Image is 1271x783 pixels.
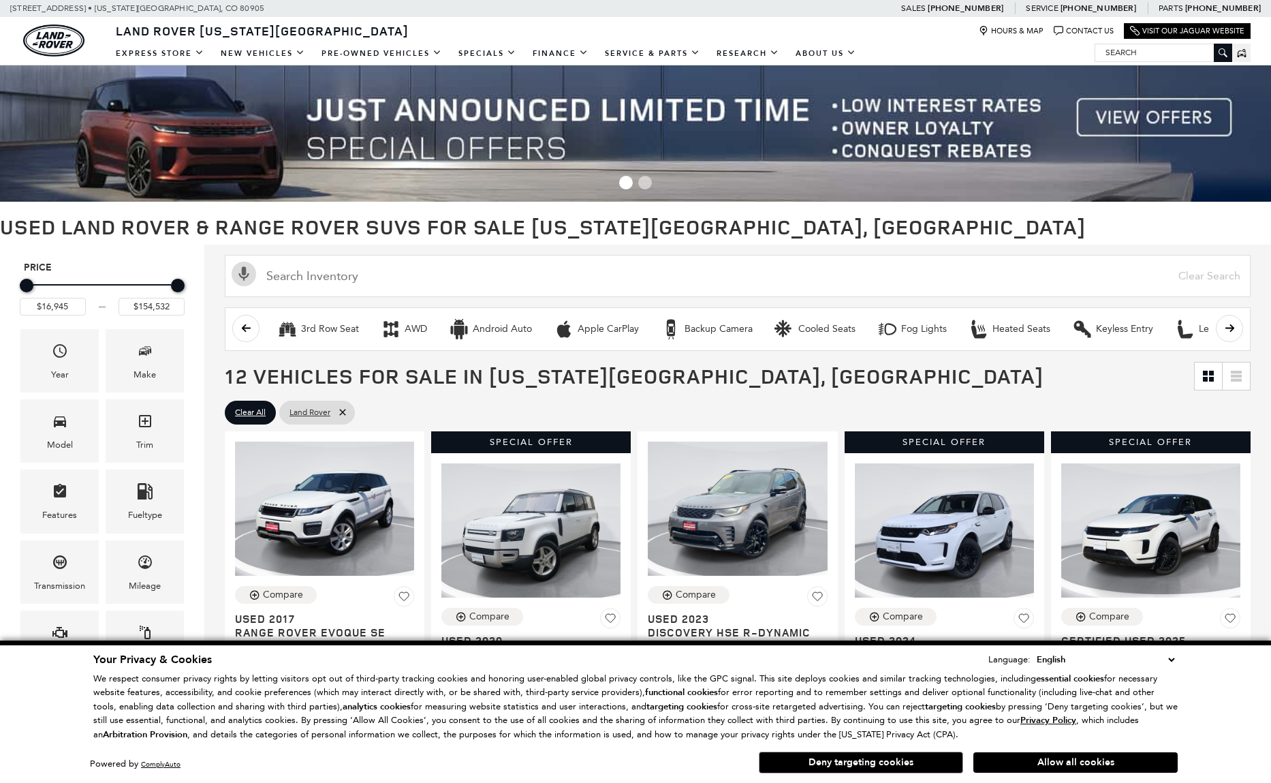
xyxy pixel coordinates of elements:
div: Backup Camera [661,319,681,339]
a: Used 2023Discovery HSE R-Dynamic [648,612,827,639]
span: Your Privacy & Cookies [93,652,212,667]
span: Land Rover [US_STATE][GEOGRAPHIC_DATA] [116,22,409,39]
span: Color [137,621,153,649]
span: Year [52,339,68,367]
p: We respect consumer privacy rights by letting visitors opt out of third-party tracking cookies an... [93,672,1178,742]
span: Fueltype [137,480,153,508]
span: Used 2024 [855,634,1024,647]
span: 12 Vehicles for Sale in [US_STATE][GEOGRAPHIC_DATA], [GEOGRAPHIC_DATA] [225,362,1044,390]
div: Keyless Entry [1072,319,1093,339]
div: ModelModel [20,399,99,463]
h5: Price [24,262,181,274]
button: Compare Vehicle [441,608,523,626]
button: Compare Vehicle [1061,608,1143,626]
span: Sales [901,3,926,13]
span: Mileage [137,551,153,579]
button: Heated SeatsHeated Seats [961,315,1058,343]
a: Pre-Owned Vehicles [313,42,450,65]
strong: essential cookies [1036,673,1104,685]
div: Make [134,367,156,382]
img: 2025 Land Rover Range Rover Evoque S [1061,463,1240,598]
a: EXPRESS STORE [108,42,213,65]
a: Contact Us [1054,26,1114,36]
a: [PHONE_NUMBER] [928,3,1003,14]
div: 3rd Row Seat [277,319,298,339]
div: MileageMileage [106,540,184,604]
div: Model [47,437,73,452]
div: Leather Seats [1175,319,1195,339]
span: Certified Used 2025 [1061,634,1230,647]
img: 2020 Land Rover Defender 110 SE [441,463,621,598]
button: Leather SeatsLeather Seats [1167,315,1265,343]
a: New Vehicles [213,42,313,65]
button: Cooled SeatsCooled Seats [767,315,863,343]
span: Parts [1159,3,1183,13]
div: MakeMake [106,329,184,393]
a: Hours & Map [979,26,1044,36]
input: Minimum [20,298,86,316]
a: About Us [787,42,864,65]
button: Keyless EntryKeyless Entry [1065,315,1161,343]
div: Keyless Entry [1096,323,1153,335]
span: Range Rover Evoque SE Premium [235,626,404,653]
button: Save Vehicle [600,608,621,634]
span: Go to slide 2 [638,176,652,189]
div: TransmissionTransmission [20,540,99,604]
div: Backup Camera [685,323,753,335]
button: scroll left [232,315,260,342]
div: Transmission [34,579,85,594]
div: Fog Lights [901,323,947,335]
img: Land Rover [23,25,84,57]
u: Privacy Policy [1020,714,1076,726]
strong: analytics cookies [343,701,411,713]
span: Land Rover [289,404,330,421]
div: Cooled Seats [798,323,856,335]
button: AWDAWD [373,315,435,343]
button: Save Vehicle [394,586,414,612]
div: Leather Seats [1199,323,1257,335]
a: Land Rover [US_STATE][GEOGRAPHIC_DATA] [108,22,417,39]
span: Trim [137,410,153,437]
div: Android Auto [449,319,469,339]
span: Clear All [235,404,266,421]
div: Special Offer [845,431,1044,453]
div: Cooled Seats [774,319,795,339]
strong: Arbitration Provision [103,728,187,741]
span: Service [1026,3,1058,13]
button: Save Vehicle [807,586,828,612]
nav: Main Navigation [108,42,864,65]
button: scroll right [1216,315,1243,342]
div: YearYear [20,329,99,393]
strong: functional cookies [645,686,718,698]
span: Features [52,480,68,508]
a: Used 2017Range Rover Evoque SE Premium [235,612,414,653]
div: Special Offer [1051,431,1251,453]
button: Fog LightsFog Lights [870,315,954,343]
input: Search [1095,44,1231,61]
strong: targeting cookies [646,701,717,713]
div: Year [51,367,69,382]
button: Deny targeting cookies [759,752,963,773]
a: [PHONE_NUMBER] [1061,3,1136,14]
button: Save Vehicle [1014,608,1034,634]
a: land-rover [23,25,84,57]
span: Transmission [52,551,68,579]
div: Maximum Price [171,279,185,292]
div: TrimTrim [106,399,184,463]
a: [STREET_ADDRESS] • [US_STATE][GEOGRAPHIC_DATA], CO 80905 [10,3,264,13]
div: ColorColor [106,611,184,674]
div: Fog Lights [877,319,898,339]
span: Discovery HSE R-Dynamic [648,626,817,639]
a: Specials [450,42,524,65]
a: Research [708,42,787,65]
div: AWD [381,319,401,339]
svg: Click to toggle on voice search [232,262,256,286]
div: Compare [883,611,923,623]
div: Compare [263,589,303,601]
div: Mileage [129,579,161,594]
input: Maximum [119,298,185,316]
button: Allow all cookies [973,752,1178,773]
div: Fueltype [128,508,162,523]
div: Powered by [90,760,181,769]
img: 2023 Land Rover Discovery HSE R-Dynamic [648,442,827,576]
